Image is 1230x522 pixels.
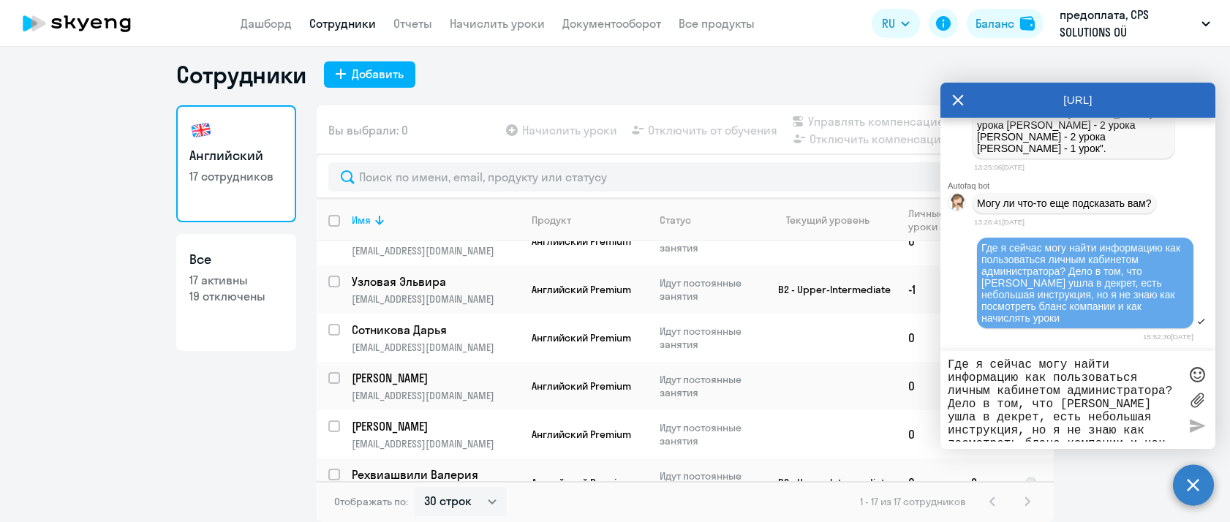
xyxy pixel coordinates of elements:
[897,217,959,265] td: 0
[393,16,432,31] a: Отчеты
[328,121,408,139] span: Вы выбрали: 0
[562,16,661,31] a: Документооборот
[872,9,920,38] button: RU
[660,421,760,447] p: Идут постоянные занятия
[959,458,1013,507] td: 2
[176,60,306,89] h1: Сотрудники
[352,418,519,434] a: [PERSON_NAME]
[328,162,1042,192] input: Поиск по имени, email, продукту или статусу
[967,9,1044,38] button: Балансbalance
[660,213,760,227] div: Статус
[897,265,959,314] td: -1
[352,273,519,290] a: Узловая Эльвира
[352,213,519,227] div: Имя
[352,213,371,227] div: Имя
[660,325,760,351] p: Идут постоянные занятия
[908,207,949,233] div: Личные уроки
[897,410,959,458] td: 0
[352,370,517,386] p: [PERSON_NAME]
[974,218,1025,226] time: 13:26:41[DATE]
[352,370,519,386] a: [PERSON_NAME]
[352,65,404,83] div: Добавить
[660,373,760,399] p: Идут постоянные занятия
[334,495,408,508] span: Отображать по:
[660,276,760,303] p: Идут постоянные занятия
[860,495,966,508] span: 1 - 17 из 17 сотрудников
[897,458,959,507] td: 0
[1052,6,1218,41] button: предоплата, CPS SOLUTIONS OÜ
[189,288,283,304] p: 19 отключены
[176,105,296,222] a: Английский17 сотрудников
[761,458,897,507] td: B2 - Upper-Intermediate
[981,242,1183,324] span: Где я сейчас могу найти информацию как пользоваться личным кабинетом администратора? Дело в том, ...
[189,146,283,165] h3: Английский
[241,16,292,31] a: Дашборд
[352,273,517,290] p: Узловая Эльвира
[1020,16,1035,31] img: balance
[1143,333,1193,341] time: 15:52:30[DATE]
[352,244,519,257] p: [EMAIL_ADDRESS][DOMAIN_NAME]
[352,437,519,450] p: [EMAIL_ADDRESS][DOMAIN_NAME]
[176,234,296,351] a: Все17 активны19 отключены
[660,213,691,227] div: Статус
[352,389,519,402] p: [EMAIL_ADDRESS][DOMAIN_NAME]
[532,213,571,227] div: Продукт
[189,168,283,184] p: 17 сотрудников
[908,207,959,233] div: Личные уроки
[324,61,415,88] button: Добавить
[976,15,1014,32] div: Баланс
[897,362,959,410] td: 0
[660,228,760,254] p: Идут постоянные занятия
[189,118,213,142] img: english
[974,163,1025,171] time: 13:25:06[DATE]
[679,16,755,31] a: Все продукты
[532,379,631,393] span: Английский Premium
[352,322,519,338] a: Сотникова Дарья
[532,331,631,344] span: Английский Premium
[532,476,631,489] span: Английский Premium
[1186,389,1208,411] label: Лимит 10 файлов
[532,283,631,296] span: Английский Premium
[772,213,896,227] div: Текущий уровень
[352,341,519,354] p: [EMAIL_ADDRESS][DOMAIN_NAME]
[1060,6,1196,41] p: предоплата, CPS SOLUTIONS OÜ
[948,194,967,215] img: bot avatar
[450,16,545,31] a: Начислить уроки
[948,181,1215,190] div: Autofaq bot
[532,235,631,248] span: Английский Premium
[882,15,895,32] span: RU
[532,213,647,227] div: Продукт
[786,213,869,227] div: Текущий уровень
[532,428,631,441] span: Английский Premium
[897,314,959,362] td: 0
[352,466,517,483] p: Рехвиашвили Валерия
[660,469,760,496] p: Идут постоянные занятия
[352,292,519,306] p: [EMAIL_ADDRESS][DOMAIN_NAME]
[189,272,283,288] p: 17 активны
[309,16,376,31] a: Сотрудники
[352,418,517,434] p: [PERSON_NAME]
[189,250,283,269] h3: Все
[352,322,517,338] p: Сотникова Дарья
[977,197,1152,209] p: Могу ли что-то еще подсказать вам?
[761,265,897,314] td: B2 - Upper-Intermediate
[352,466,519,483] a: Рехвиашвили Валерия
